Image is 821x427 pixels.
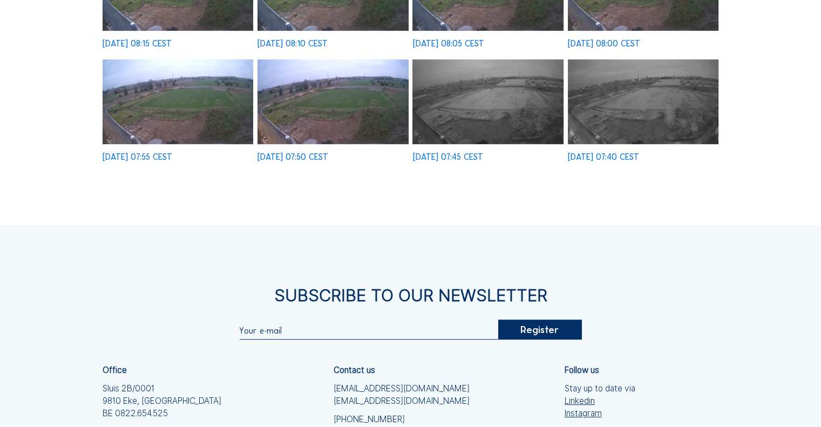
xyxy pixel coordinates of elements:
div: Subscribe to our newsletter [103,287,718,304]
div: Register [498,320,581,340]
div: [DATE] 08:10 CEST [257,39,328,48]
div: Office [103,366,127,374]
input: Your e-mail [239,326,498,336]
div: Contact us [334,366,375,374]
div: Stay up to date via [565,382,635,419]
a: [EMAIL_ADDRESS][DOMAIN_NAME] [334,395,470,407]
div: [DATE] 07:40 CEST [568,153,639,161]
div: [DATE] 08:00 CEST [568,39,640,48]
a: Instagram [565,407,635,419]
a: Linkedin [565,395,635,407]
img: image_53786727 [103,59,253,144]
a: [PHONE_NUMBER] [334,413,470,425]
img: image_53786588 [257,59,408,144]
div: Follow us [565,366,599,374]
img: image_53786464 [412,59,563,144]
div: [DATE] 08:05 CEST [412,39,484,48]
div: [DATE] 08:15 CEST [103,39,172,48]
img: image_53786327 [568,59,718,144]
a: [EMAIL_ADDRESS][DOMAIN_NAME] [334,382,470,395]
div: [DATE] 07:55 CEST [103,153,172,161]
div: [DATE] 07:45 CEST [412,153,483,161]
div: [DATE] 07:50 CEST [257,153,328,161]
div: Sluis 2B/0001 9810 Eke, [GEOGRAPHIC_DATA] BE 0822.654.525 [103,382,221,419]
